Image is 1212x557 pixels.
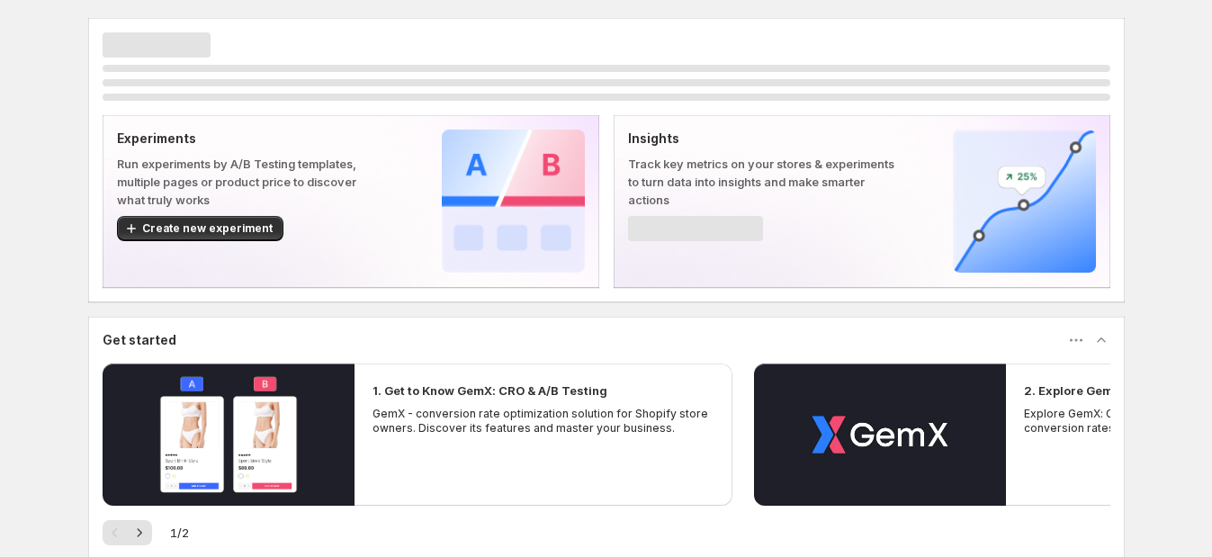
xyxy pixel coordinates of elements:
img: Experiments [442,130,585,273]
p: Track key metrics on your stores & experiments to turn data into insights and make smarter actions [628,155,895,209]
button: Create new experiment [117,216,283,241]
h2: 1. Get to Know GemX: CRO & A/B Testing [373,382,607,400]
button: Play video [103,364,355,506]
img: Insights [953,130,1096,273]
button: Next [127,520,152,545]
span: Create new experiment [142,221,273,236]
span: 1 / 2 [170,524,189,542]
p: Insights [628,130,895,148]
nav: Pagination [103,520,152,545]
p: Experiments [117,130,384,148]
button: Play video [754,364,1006,506]
h3: Get started [103,331,176,349]
p: Run experiments by A/B Testing templates, multiple pages or product price to discover what truly ... [117,155,384,209]
p: GemX - conversion rate optimization solution for Shopify store owners. Discover its features and ... [373,407,714,436]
